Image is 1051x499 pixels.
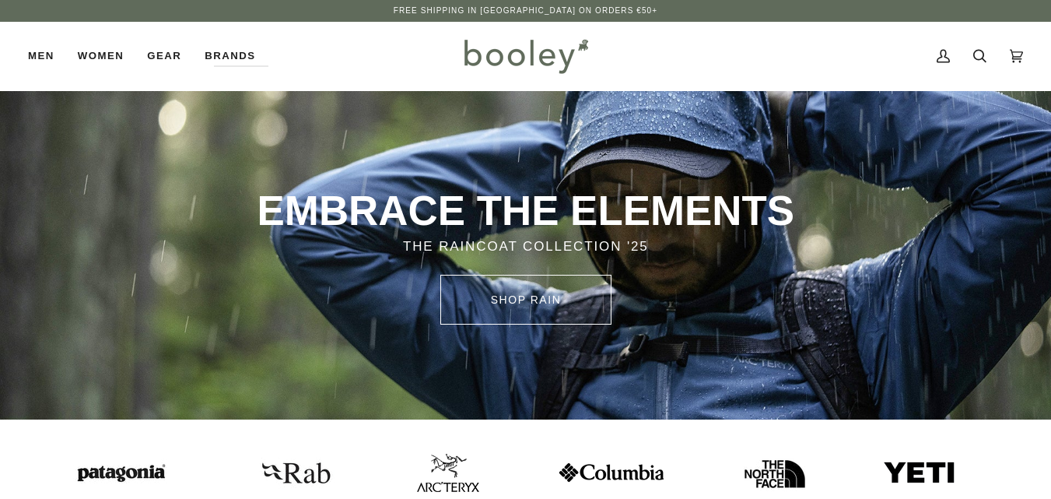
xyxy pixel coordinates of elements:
p: EMBRACE THE ELEMENTS [221,185,831,237]
span: Brands [205,48,255,64]
span: Men [28,48,54,64]
a: Brands [193,22,267,90]
a: Men [28,22,66,90]
a: Gear [135,22,193,90]
a: Women [66,22,135,90]
span: Women [78,48,124,64]
a: SHOP rain [440,275,611,325]
p: THE RAINCOAT COLLECTION '25 [221,237,831,257]
span: Gear [147,48,181,64]
p: Free Shipping in [GEOGRAPHIC_DATA] on Orders €50+ [394,5,657,17]
img: Booley [457,33,594,79]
